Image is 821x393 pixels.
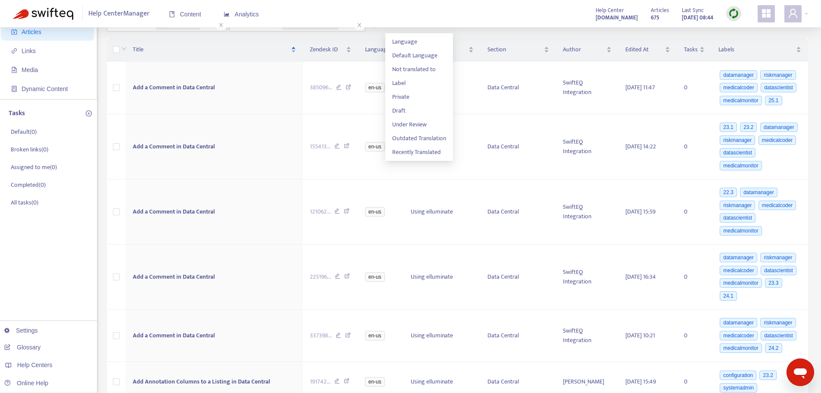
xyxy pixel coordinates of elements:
[435,19,458,30] span: Save
[556,114,618,179] td: SwiftEQ Integration
[392,92,446,102] span: Private
[759,371,776,380] span: 23.2
[596,13,638,22] strong: [DOMAIN_NAME]
[392,37,446,47] span: Language
[310,331,332,340] span: 337398 ...
[11,163,57,172] p: Assigned to me ( 0 )
[88,6,150,22] span: Help Center Manager
[133,45,289,54] span: Title
[365,83,385,92] span: en-us
[720,291,737,301] span: 24.1
[788,8,798,19] span: user
[765,343,782,353] span: 24.2
[133,377,270,387] span: Add Annotation Columns to a Listing in Data Central
[481,179,556,245] td: Data Central
[761,266,796,275] span: datascientist
[625,377,656,387] span: [DATE] 15:49
[11,145,48,154] p: Broken links ( 0 )
[481,62,556,114] td: Data Central
[4,327,38,334] a: Settings
[651,6,669,15] span: Articles
[133,207,215,217] span: Add a Comment in Data Central
[759,201,796,210] span: medicalcoder
[720,213,755,223] span: datascientist
[625,330,655,340] span: [DATE] 10:21
[310,83,332,92] span: 385096 ...
[310,142,331,151] span: 155413 ...
[404,179,481,245] td: Using elluminate
[392,65,446,74] span: Not translated to
[4,380,48,387] a: Online Help
[392,106,446,116] span: Draft
[224,11,230,17] span: area-chart
[720,266,757,275] span: medicalcoder
[11,29,17,35] span: account-book
[728,8,739,19] img: sync.dc5367851b00ba804db3.png
[759,135,796,145] span: medicalcoder
[596,13,638,22] a: [DOMAIN_NAME]
[365,45,390,54] span: Language
[392,120,446,129] span: Under Review
[720,331,757,340] span: medicalcoder
[365,142,385,151] span: en-us
[4,344,41,351] a: Glossary
[365,207,385,217] span: en-us
[122,46,127,51] span: down
[761,331,796,340] span: datascientist
[11,86,17,92] span: container
[677,245,712,310] td: 0
[481,114,556,179] td: Data Central
[13,8,73,20] img: Swifteq
[365,331,385,340] span: en-us
[22,28,41,35] span: Articles
[22,47,36,54] span: Links
[390,19,420,30] span: + Add filter
[718,45,794,54] span: Labels
[651,13,659,22] strong: 675
[720,161,762,170] span: medicalmonitor
[720,343,762,353] span: medicalmonitor
[224,11,259,18] span: Analytics
[677,62,712,114] td: 0
[303,38,358,62] th: Zendesk ID
[625,207,656,217] span: [DATE] 15:59
[556,62,618,114] td: SwiftEQ Integration
[392,134,446,143] span: Outdated Translation
[625,82,655,92] span: [DATE] 11:47
[760,318,796,327] span: riskmanager
[11,67,17,73] span: file-image
[740,123,757,132] span: 23.2
[761,83,796,92] span: datascientist
[765,96,782,105] span: 25.1
[354,20,365,30] span: close
[487,45,542,54] span: Section
[22,85,68,92] span: Dynamic Content
[11,48,17,54] span: link
[481,310,556,362] td: Data Central
[732,20,808,30] span: Getting started with Articles
[556,310,618,362] td: SwiftEQ Integration
[11,180,46,189] p: Completed ( 0 )
[677,114,712,179] td: 0
[133,82,215,92] span: Add a Comment in Data Central
[684,45,698,54] span: Tasks
[169,11,201,18] span: Content
[215,20,227,30] span: close
[720,148,755,157] span: datascientist
[404,245,481,310] td: Using elluminate
[563,45,605,54] span: Author
[86,110,92,116] span: plus-circle
[11,198,38,207] p: All tasks ( 0 )
[310,272,331,282] span: 225196 ...
[765,278,782,288] span: 23.3
[392,79,446,88] span: Label
[17,362,53,368] span: Help Centers
[720,278,762,288] span: medicalmonitor
[596,6,624,15] span: Help Center
[720,226,762,236] span: medicalmonitor
[720,96,762,105] span: medicalmonitor
[481,38,556,62] th: Section
[720,253,757,262] span: datamanager
[404,310,481,362] td: Using elluminate
[310,377,331,387] span: 191742 ...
